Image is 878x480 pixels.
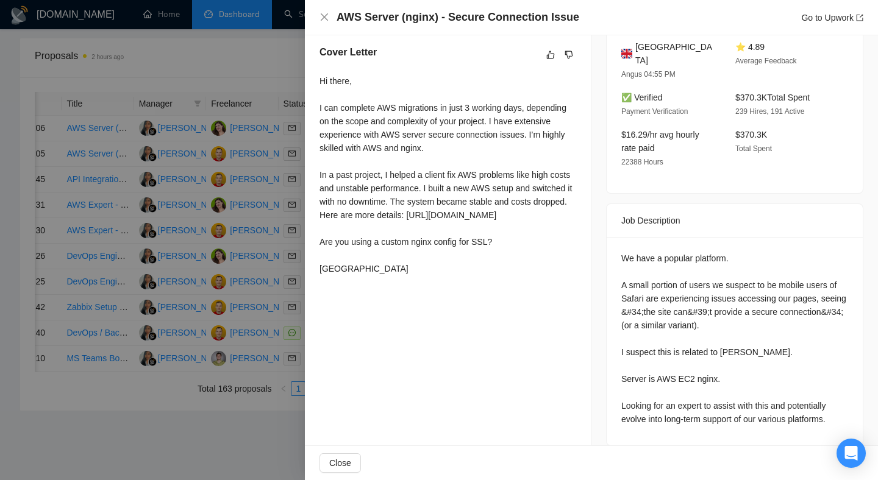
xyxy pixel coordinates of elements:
span: ✅ Verified [621,93,663,102]
button: like [543,48,558,62]
h5: Cover Letter [319,45,377,60]
h4: AWS Server (nginx) - Secure Connection Issue [337,10,579,25]
button: Close [319,12,329,23]
span: Average Feedback [735,57,797,65]
a: Go to Upworkexport [801,13,863,23]
div: Open Intercom Messenger [837,439,866,468]
span: Payment Verification [621,107,688,116]
div: Hi there, I can complete AWS migrations in just 3 working days, depending on the scope and comple... [319,74,576,275]
span: Total Spent [735,144,772,153]
button: Close [319,453,361,473]
span: Angus 04:55 PM [621,70,676,79]
span: Close [329,456,351,470]
span: $370.3K Total Spent [735,93,810,102]
span: ⭐ 4.89 [735,42,765,52]
span: [GEOGRAPHIC_DATA] [635,40,716,67]
span: close [319,12,329,22]
img: 🇬🇧 [621,47,632,60]
div: We have a popular platform. A small portion of users we suspect to be mobile users of Safari are ... [621,252,848,426]
span: dislike [565,50,573,60]
span: like [546,50,555,60]
span: export [856,14,863,21]
span: $370.3K [735,130,767,139]
button: dislike [562,48,576,62]
span: $16.29/hr avg hourly rate paid [621,130,699,153]
span: 239 Hires, 191 Active [735,107,804,116]
div: Job Description [621,204,848,237]
span: 22388 Hours [621,158,663,166]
